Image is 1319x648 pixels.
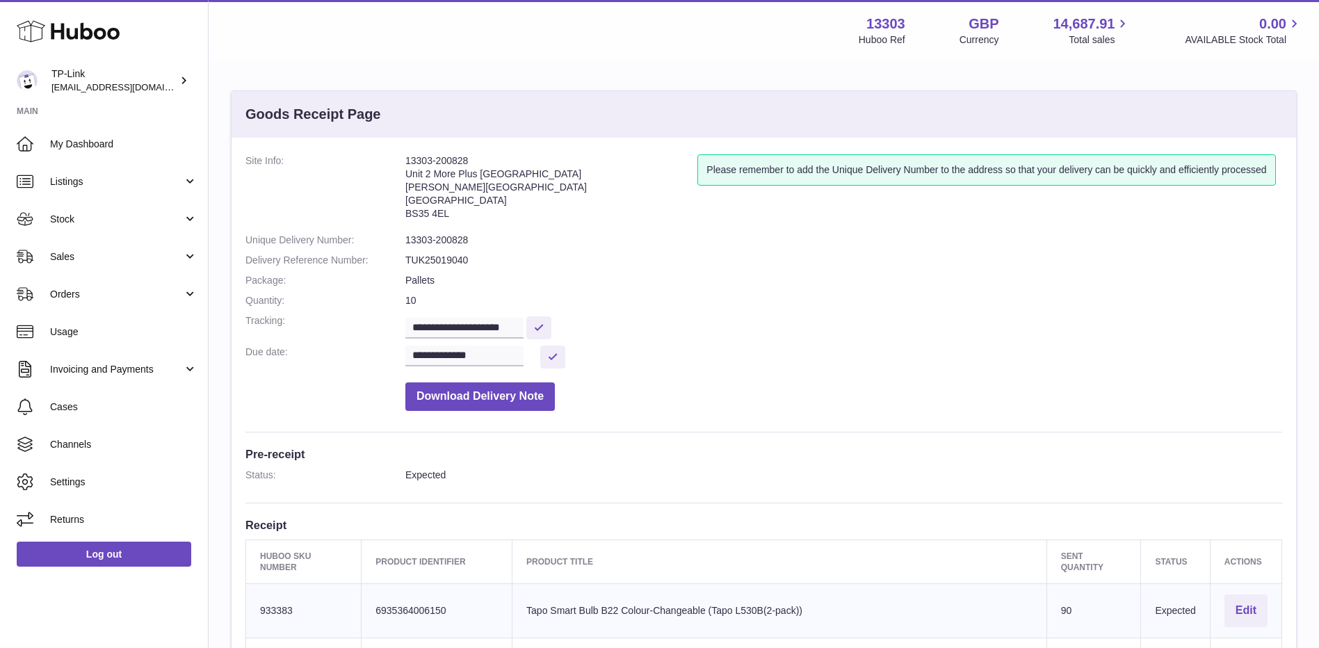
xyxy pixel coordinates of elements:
[51,67,177,94] div: TP-Link
[17,70,38,91] img: gaby.chen@tp-link.com
[1046,540,1141,583] th: Sent Quantity
[245,254,405,267] dt: Delivery Reference Number:
[50,138,197,151] span: My Dashboard
[1053,15,1115,33] span: 14,687.91
[245,154,405,227] dt: Site Info:
[405,234,1282,247] dd: 13303-200828
[362,584,512,638] td: 6935364006150
[245,294,405,307] dt: Quantity:
[245,274,405,287] dt: Package:
[50,213,183,226] span: Stock
[405,469,1282,482] dd: Expected
[50,250,183,264] span: Sales
[50,438,197,451] span: Channels
[245,446,1282,462] h3: Pre-receipt
[246,540,362,583] th: Huboo SKU Number
[1259,15,1286,33] span: 0.00
[50,175,183,188] span: Listings
[969,15,998,33] strong: GBP
[405,254,1282,267] dd: TUK25019040
[405,382,555,411] button: Download Delivery Note
[1224,594,1268,627] button: Edit
[1141,540,1210,583] th: Status
[405,154,697,227] address: 13303-200828 Unit 2 More Plus [GEOGRAPHIC_DATA] [PERSON_NAME][GEOGRAPHIC_DATA] [GEOGRAPHIC_DATA] ...
[1069,33,1131,47] span: Total sales
[405,294,1282,307] dd: 10
[50,400,197,414] span: Cases
[1141,584,1210,638] td: Expected
[245,314,405,339] dt: Tracking:
[245,105,381,124] h3: Goods Receipt Page
[866,15,905,33] strong: 13303
[50,288,183,301] span: Orders
[362,540,512,583] th: Product Identifier
[50,325,197,339] span: Usage
[246,584,362,638] td: 933383
[512,540,1047,583] th: Product title
[17,542,191,567] a: Log out
[1210,540,1281,583] th: Actions
[859,33,905,47] div: Huboo Ref
[50,513,197,526] span: Returns
[50,476,197,489] span: Settings
[51,81,204,92] span: [EMAIL_ADDRESS][DOMAIN_NAME]
[1185,33,1302,47] span: AVAILABLE Stock Total
[405,274,1282,287] dd: Pallets
[1185,15,1302,47] a: 0.00 AVAILABLE Stock Total
[245,469,405,482] dt: Status:
[245,517,1282,533] h3: Receipt
[512,584,1047,638] td: Tapo Smart Bulb B22 Colour-Changeable (Tapo L530B(2-pack))
[245,234,405,247] dt: Unique Delivery Number:
[50,363,183,376] span: Invoicing and Payments
[960,33,999,47] div: Currency
[697,154,1275,186] div: Please remember to add the Unique Delivery Number to the address so that your delivery can be qui...
[1053,15,1131,47] a: 14,687.91 Total sales
[1046,584,1141,638] td: 90
[245,346,405,368] dt: Due date:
